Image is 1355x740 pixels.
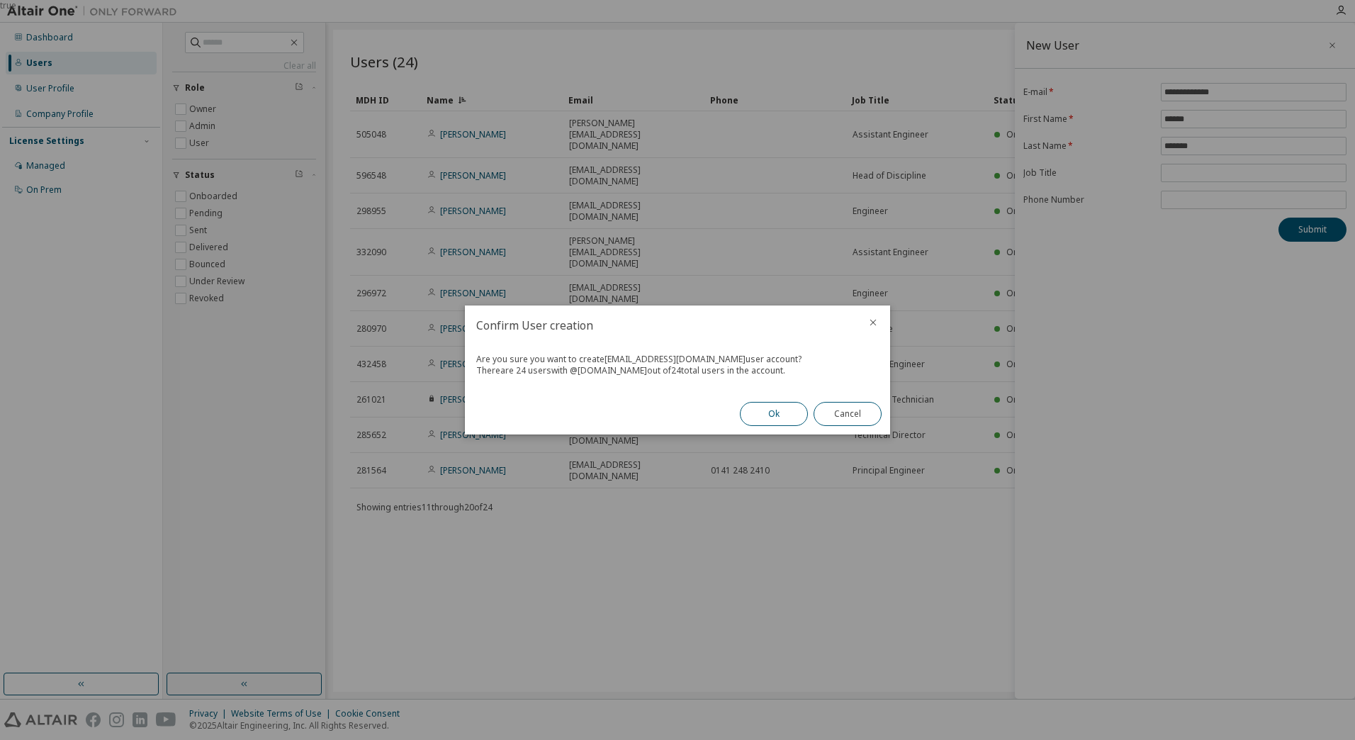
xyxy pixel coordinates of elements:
[465,305,856,345] h2: Confirm User creation
[867,317,879,328] button: close
[740,402,808,426] button: Ok
[814,402,882,426] button: Cancel
[476,354,879,365] div: Are you sure you want to create [EMAIL_ADDRESS][DOMAIN_NAME] user account?
[476,365,879,376] div: There are 24 users with @ [DOMAIN_NAME] out of 24 total users in the account.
